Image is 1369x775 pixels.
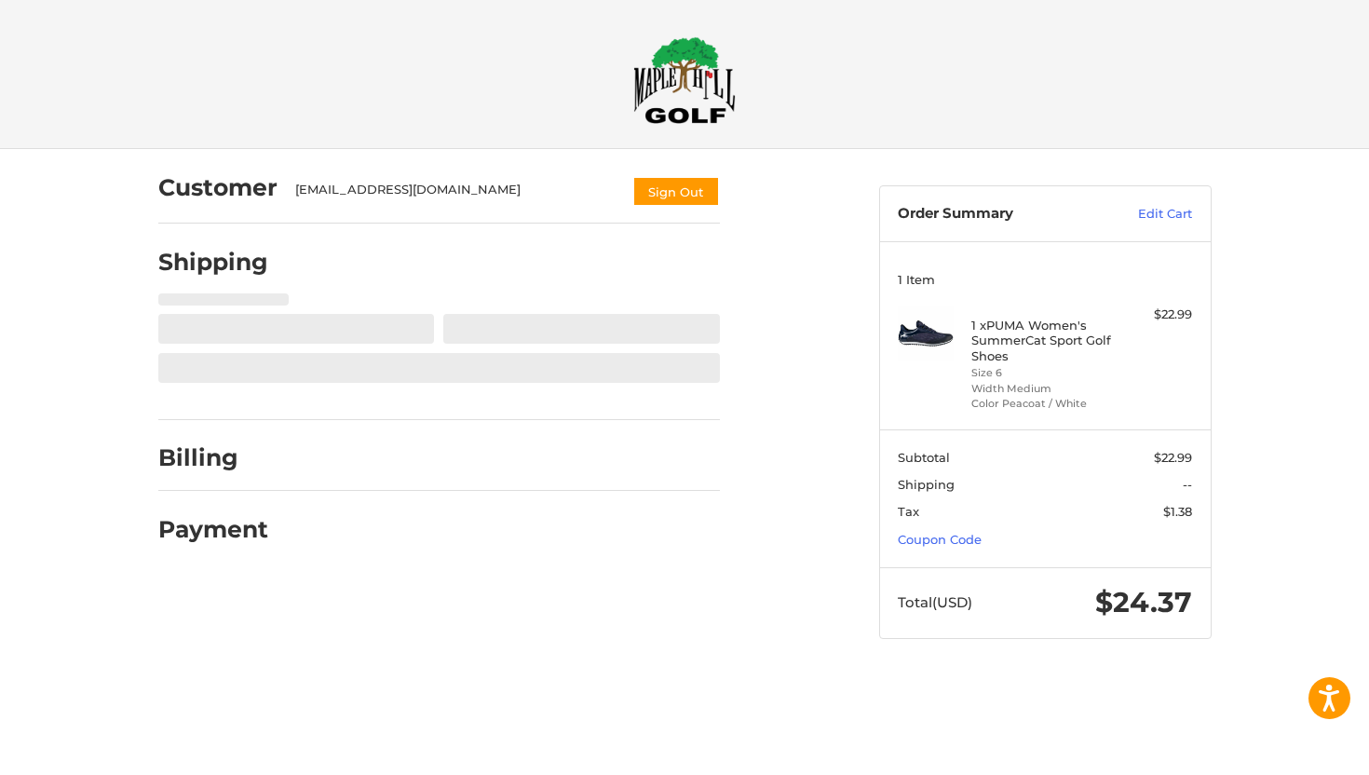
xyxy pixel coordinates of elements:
span: Tax [898,504,919,519]
h2: Billing [158,443,267,472]
span: Total (USD) [898,593,972,611]
h2: Payment [158,515,268,544]
span: Shipping [898,477,955,492]
div: [EMAIL_ADDRESS][DOMAIN_NAME] [295,181,614,207]
h3: Order Summary [898,205,1098,224]
a: Coupon Code [898,532,982,547]
h3: 1 Item [898,272,1192,287]
span: Subtotal [898,450,950,465]
h2: Customer [158,173,278,202]
span: $24.37 [1095,585,1192,619]
span: $22.99 [1154,450,1192,465]
span: $1.38 [1163,504,1192,519]
div: $22.99 [1118,306,1192,324]
a: Edit Cart [1098,205,1192,224]
h4: 1 x PUMA Women's SummerCat Sport Golf Shoes [971,318,1114,363]
li: Width Medium [971,381,1114,397]
span: -- [1183,477,1192,492]
li: Color Peacoat / White [971,396,1114,412]
button: Sign Out [632,176,720,207]
h2: Shipping [158,248,268,277]
img: Maple Hill Golf [633,36,736,124]
li: Size 6 [971,365,1114,381]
